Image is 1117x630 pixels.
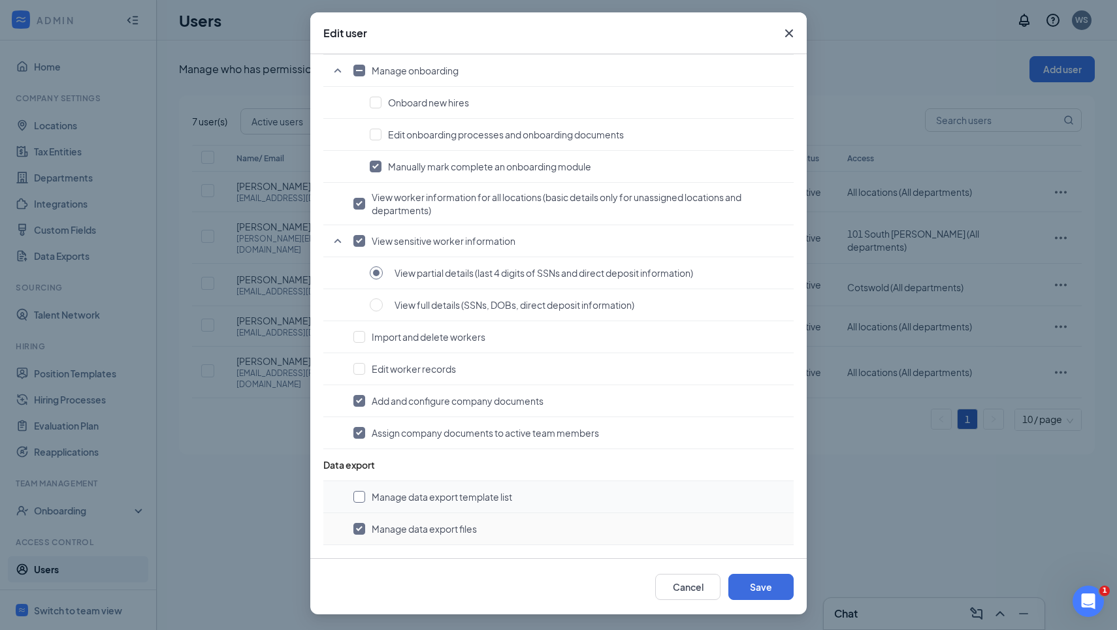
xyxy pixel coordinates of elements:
[372,362,456,375] span: Edit worker records
[370,298,787,312] button: View full details (SSNs, DOBs, direct deposit information)
[370,96,787,109] button: Onboard new hires
[781,25,797,41] svg: Cross
[353,191,787,217] button: View worker information for all locations (basic details only for unassigned locations and depart...
[728,574,794,600] button: Save
[372,426,599,439] span: Assign company documents to active team members
[353,426,787,439] button: Assign company documents to active team members
[1073,586,1104,617] iframe: Intercom live chat
[370,128,787,141] button: Edit onboarding processes and onboarding documents
[372,490,512,503] span: Manage data export template list
[353,362,787,375] button: Edit worker records
[388,96,469,109] span: Onboard new hires
[372,522,477,535] span: Manage data export files
[353,522,787,535] button: Manage data export files
[771,12,807,54] button: Close
[353,64,787,77] button: Manage onboarding
[372,191,787,217] span: View worker information for all locations (basic details only for unassigned locations and depart...
[388,160,591,173] span: Manually mark complete an onboarding module
[395,298,634,311] span: View full details (SSNs, DOBs, direct deposit information)
[330,233,346,249] svg: SmallChevronUp
[323,459,375,471] span: Data export
[395,266,693,279] span: View partial details (last 4 digits of SSNs and direct deposit information)
[655,574,720,600] button: Cancel
[372,64,459,77] span: Manage onboarding
[370,266,787,280] button: View partial details (last 4 digits of SSNs and direct deposit information)
[330,63,346,78] svg: SmallChevronUp
[370,160,787,173] button: Manually mark complete an onboarding module
[372,330,485,343] span: Import and delete workers
[323,26,367,40] h3: Edit user
[353,330,787,343] button: Import and delete workers
[353,394,787,407] button: Add and configure company documents
[388,128,624,141] span: Edit onboarding processes and onboarding documents
[372,394,543,407] span: Add and configure company documents
[1099,586,1110,596] span: 1
[353,490,787,503] button: Manage data export template list
[372,234,515,247] span: View sensitive worker information
[353,234,787,247] button: View sensitive worker information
